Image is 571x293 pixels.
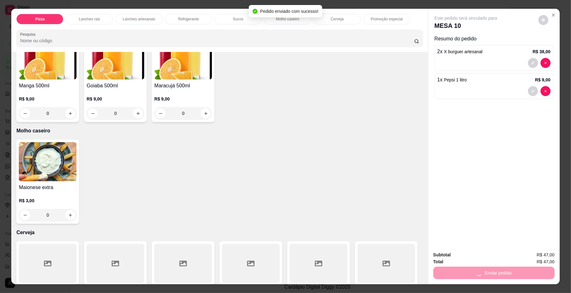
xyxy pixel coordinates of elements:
[533,49,551,55] p: R$ 38,00
[537,251,555,258] span: R$ 47,00
[528,58,538,68] button: decrease-product-quantity
[19,142,77,181] img: product-image
[154,96,212,102] p: R$ 9,00
[444,49,483,54] span: X burguer artesanal
[154,40,212,80] img: product-image
[65,210,75,220] button: increase-product-quantity
[260,9,319,14] span: Pedido enviado com sucesso!
[123,17,155,22] p: Lanches artesanais
[19,184,77,191] h4: Maionese extra
[548,10,558,20] button: Close
[65,108,75,118] button: increase-product-quantity
[133,108,143,118] button: increase-product-quantity
[156,108,166,118] button: decrease-product-quantity
[371,17,403,22] p: Promoção especial
[541,86,551,96] button: decrease-product-quantity
[435,21,497,30] p: MESA 10
[87,40,144,80] img: product-image
[541,58,551,68] button: decrease-product-quantity
[437,76,467,84] p: 1 x
[435,15,497,21] p: Este pedido será vinculado para
[253,9,258,14] span: check-circle
[20,108,30,118] button: decrease-product-quantity
[19,82,77,90] h4: Manga 500ml
[331,17,344,22] p: Cerveja
[20,32,38,37] label: Pesquisa
[528,86,538,96] button: decrease-product-quantity
[433,252,451,257] strong: Subtotal
[233,17,243,22] p: Sucos
[79,17,100,22] p: Lanches raiz
[178,17,199,22] p: Refrigerante
[444,77,467,82] span: Pepsi 1 litro
[87,96,144,102] p: R$ 9,00
[154,82,212,90] h4: Maracujá 500ml
[19,198,77,204] p: R$ 3,00
[20,38,414,44] input: Pesquisa
[16,127,423,135] p: Molho caseiro
[435,35,553,43] p: Resumo do pedido
[276,17,299,22] p: Molho caseiro
[537,258,555,265] span: R$ 47,00
[35,17,45,22] p: Pizza
[19,40,77,80] img: product-image
[535,77,551,83] p: R$ 9,00
[201,108,211,118] button: increase-product-quantity
[20,210,30,220] button: decrease-product-quantity
[433,259,443,264] strong: Total
[538,15,548,25] button: decrease-product-quantity
[16,229,423,236] p: Cerveja
[437,48,483,55] p: 2 x
[87,82,144,90] h4: Goiaba 500ml
[88,108,98,118] button: decrease-product-quantity
[19,96,77,102] p: R$ 9,00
